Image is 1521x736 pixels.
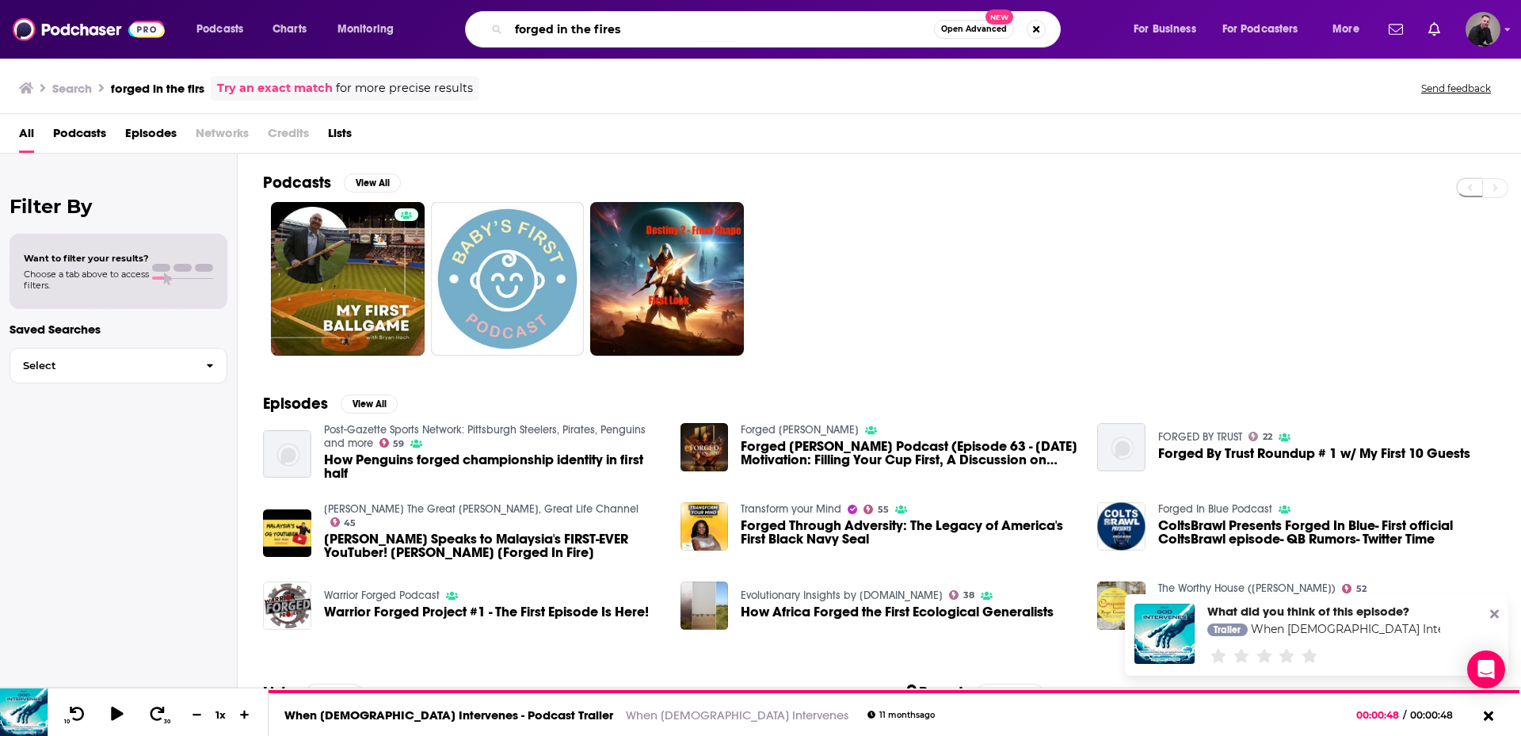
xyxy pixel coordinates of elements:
[337,18,394,40] span: Monitoring
[905,683,970,703] h2: Brands
[10,360,193,371] span: Select
[268,120,309,153] span: Credits
[324,605,649,619] a: Warrior Forged Project #1 - The First Episode Is Here!
[1097,423,1146,471] img: Forged By Trust Roundup # 1 w/ My First 10 Guests
[10,322,227,337] p: Saved Searches
[324,453,661,480] a: How Penguins forged championship identity in first half
[111,81,204,96] h3: forged in the firs
[1356,585,1367,593] span: 52
[19,120,34,153] a: All
[324,532,661,559] a: Joey Speaks to Malaysia's FIRST-EVER YouTuber! Ray Mak [Forged In Fire]
[326,17,414,42] button: open menu
[263,394,398,414] a: EpisodesView All
[1134,604,1195,664] img: When God Intervenes - Podcast Trailer
[1158,447,1470,460] a: Forged By Trust Roundup # 1 w/ My First 10 Guests
[273,18,307,40] span: Charts
[379,438,405,448] a: 59
[1403,709,1406,721] span: /
[52,81,92,96] h3: Search
[13,14,165,44] img: Podchaser - Follow, Share and Rate Podcasts
[64,719,70,725] span: 10
[1382,16,1409,43] a: Show notifications dropdown
[1158,502,1272,516] a: Forged In Blue Podcast
[208,708,234,721] div: 1 x
[878,506,889,513] span: 55
[263,582,311,630] img: Warrior Forged Project #1 - The First Episode Is Here!
[1342,584,1367,593] a: 52
[284,707,613,723] a: When [DEMOGRAPHIC_DATA] Intervenes - Podcast Trailer
[1158,430,1242,444] a: FORGED BY TRUST
[963,592,974,599] span: 38
[1123,17,1216,42] button: open menu
[1467,650,1505,688] div: Open Intercom Messenger
[263,173,331,193] h2: Podcasts
[1466,12,1500,47] button: Show profile menu
[1332,18,1359,40] span: More
[328,120,352,153] span: Lists
[1222,18,1298,40] span: For Podcasters
[1416,82,1496,95] button: Send feedback
[626,707,848,723] a: When [DEMOGRAPHIC_DATA] Intervenes
[24,269,149,291] span: Choose a tab above to access filters.
[10,195,227,218] h2: Filter By
[509,17,934,42] input: Search podcasts, credits, & more...
[1158,519,1496,546] a: ColtsBrawl Presents Forged In Blue- First official ColtsBrawl episode- QB Rumors- Twitter Time
[217,79,333,97] a: Try an exact match
[185,17,264,42] button: open menu
[263,683,293,703] h2: Lists
[330,517,356,527] a: 45
[263,683,363,703] a: ListsView All
[934,20,1014,39] button: Open AdvancedNew
[61,705,91,725] button: 10
[977,684,1044,703] button: Unlock
[741,605,1054,619] span: How Africa Forged the First Ecological Generalists
[263,509,311,558] a: Joey Speaks to Malaysia's FIRST-EVER YouTuber! Ray Mak [Forged In Fire]
[1158,582,1336,595] a: The Worthy House (Charles Haywood)
[1248,432,1272,441] a: 22
[480,11,1076,48] div: Search podcasts, credits, & more...
[1466,12,1500,47] span: Logged in as apdrasen
[949,590,974,600] a: 38
[741,423,859,437] a: Forged Ingold
[263,394,328,414] h2: Episodes
[741,589,943,602] a: Evolutionary Insights by Anthropology.net
[1134,18,1196,40] span: For Business
[1207,604,1440,619] div: What did you think of this episode?
[125,120,177,153] span: Episodes
[1466,12,1500,47] img: User Profile
[263,173,401,193] a: PodcastsView All
[1214,625,1241,635] span: Trailer
[741,440,1078,467] a: Forged Ingold Podcast (Episode 63 - Monday Motivation: Filling Your Cup First, A Discussion on Ge...
[393,440,404,448] span: 59
[10,348,227,383] button: Select
[741,440,1078,467] span: Forged [PERSON_NAME] Podcast (Episode 63 - [DATE] Motivation: Filling Your Cup First, A Discussio...
[53,120,106,153] a: Podcasts
[985,10,1014,25] span: New
[196,18,243,40] span: Podcasts
[324,502,639,516] a: Joey Yap's The Great Feng Shui, Great Life Channel
[143,705,173,725] button: 30
[164,719,170,725] span: 30
[863,505,889,514] a: 55
[324,532,661,559] span: [PERSON_NAME] Speaks to Malaysia's FIRST-EVER YouTuber! [PERSON_NAME] [Forged In Fire]
[1406,709,1469,721] span: 00:00:48
[306,684,363,703] button: View All
[741,502,841,516] a: Transform your Mind
[1212,17,1321,42] button: open menu
[336,79,473,97] span: for more precise results
[680,582,729,630] img: How Africa Forged the First Ecological Generalists
[1097,582,1146,630] img: Conquerors: How Portugal Forged the First Global Empire (Roger Crowley)
[263,430,311,479] img: How Penguins forged championship identity in first half
[344,520,356,527] span: 45
[680,423,729,471] a: Forged Ingold Podcast (Episode 63 - Monday Motivation: Filling Your Cup First, A Discussion on Ge...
